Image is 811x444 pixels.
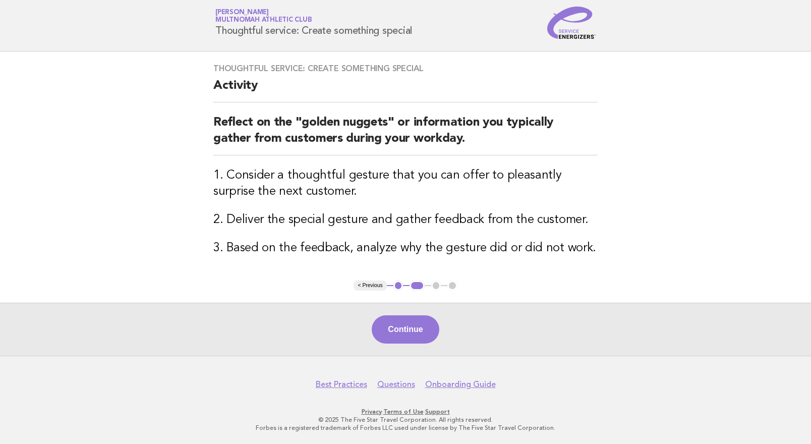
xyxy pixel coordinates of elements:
p: © 2025 The Five Star Travel Corporation. All rights reserved. [97,416,714,424]
a: [PERSON_NAME]Multnomah Athletic Club [215,9,312,23]
span: Multnomah Athletic Club [215,17,312,24]
button: 1 [393,281,403,291]
a: Questions [377,379,415,390]
h2: Reflect on the "golden nuggets" or information you typically gather from customers during your wo... [213,115,598,155]
a: Terms of Use [383,408,424,415]
a: Onboarding Guide [425,379,496,390]
h1: Thoughtful service: Create something special [215,10,412,36]
h3: 1. Consider a thoughtful gesture that you can offer to pleasantly surprise the next customer. [213,168,598,200]
p: Forbes is a registered trademark of Forbes LLC used under license by The Five Star Travel Corpora... [97,424,714,432]
a: Privacy [362,408,382,415]
h2: Activity [213,78,598,102]
button: < Previous [354,281,386,291]
button: 2 [410,281,424,291]
button: Continue [372,315,439,344]
h3: 2. Deliver the special gesture and gather feedback from the customer. [213,212,598,228]
img: Service Energizers [547,7,596,39]
h3: Thoughtful service: Create something special [213,64,598,74]
a: Support [425,408,450,415]
a: Best Practices [316,379,367,390]
h3: 3. Based on the feedback, analyze why the gesture did or did not work. [213,240,598,256]
p: · · [97,408,714,416]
